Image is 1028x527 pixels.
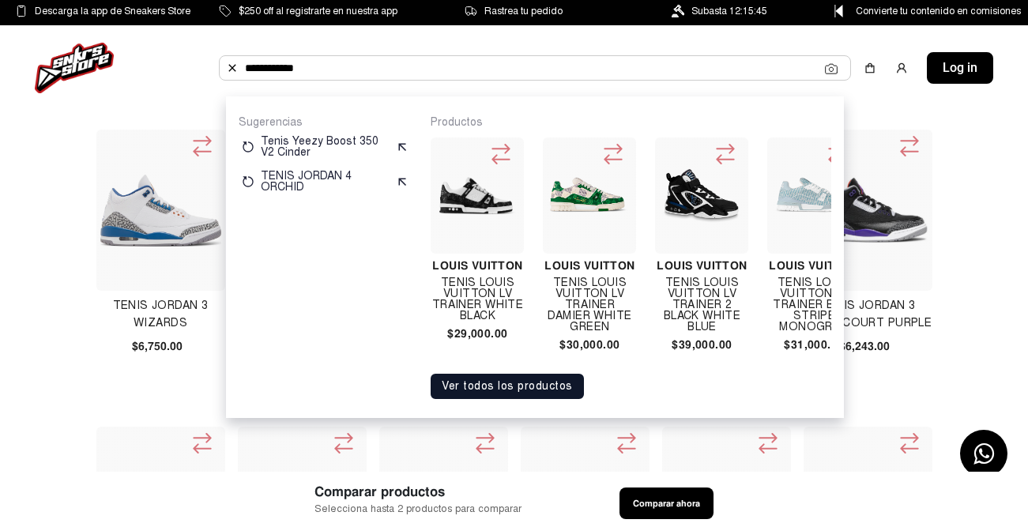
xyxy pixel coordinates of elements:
[543,277,636,333] h4: TENIS LOUIS VUITTON LV TRAINER DAMIER WHITE GREEN
[661,156,742,236] img: TENIS LOUIS VUITTON LV TRAINER 2 BLACK WHITE BLUE
[242,175,254,188] img: restart.svg
[96,297,225,332] h4: Tenis Jordan 3 Wizards
[396,141,409,153] img: suggest.svg
[261,136,390,158] p: Tenis Yeezy Boost 350 V2 Cinder
[431,374,584,399] button: Ver todos los productos
[226,62,239,74] img: Buscar
[839,338,890,355] span: $6,243.00
[864,62,876,74] img: shopping
[691,2,767,20] span: Subasta 12:15:45
[35,43,114,93] img: logo
[543,260,636,271] h4: Louis Vuitton
[655,339,748,350] h4: $39,000.00
[767,260,860,271] h4: Louis Vuitton
[619,487,714,519] button: Comparar ahora
[314,482,522,502] span: Comparar productos
[829,5,849,17] img: Control Point Icon
[808,149,929,271] img: Tenis Jordan 3 Black Court Purple
[856,2,1021,20] span: Convierte tu contenido en comisiones
[484,2,563,20] span: Rastrea tu pedido
[314,502,522,517] span: Selecciona hasta 2 productos para comparar
[396,175,409,188] img: suggest.svg
[431,260,524,271] h4: Louis Vuitton
[431,328,524,339] h4: $29,000.00
[543,339,636,350] h4: $30,000.00
[35,2,190,20] span: Descarga la app de Sneakers Store
[767,339,860,350] h4: $31,000.00
[549,156,630,236] img: TENIS LOUIS VUITTON LV TRAINER DAMIER WHITE GREEN
[774,156,854,236] img: TENIS LOUIS VUITTON LV TRAINER BLUE STRIPE MONOGRAM
[655,277,748,333] h4: TENIS LOUIS VUITTON LV TRAINER 2 BLACK WHITE BLUE
[431,115,831,130] p: Productos
[431,277,524,322] h4: TENIS LOUIS VUITTON LV TRAINER WHITE BLACK
[825,62,838,75] img: Cámara
[767,277,860,333] h4: TENIS LOUIS VUITTON LV TRAINER BLUE STRIPE MONOGRAM
[239,115,412,130] p: Sugerencias
[655,260,748,271] h4: Louis Vuitton
[239,2,397,20] span: $250 off al registrarte en nuestra app
[895,62,908,74] img: user
[943,58,977,77] span: Log in
[804,297,932,332] h4: Tenis Jordan 3 Black Court Purple
[100,175,222,247] img: Tenis Jordan 3 Wizards
[437,156,518,236] img: TENIS LOUIS VUITTON LV TRAINER WHITE BLACK
[242,141,254,153] img: restart.svg
[261,171,390,193] p: TENIS JORDAN 4 ORCHID
[132,338,183,355] span: $6,750.00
